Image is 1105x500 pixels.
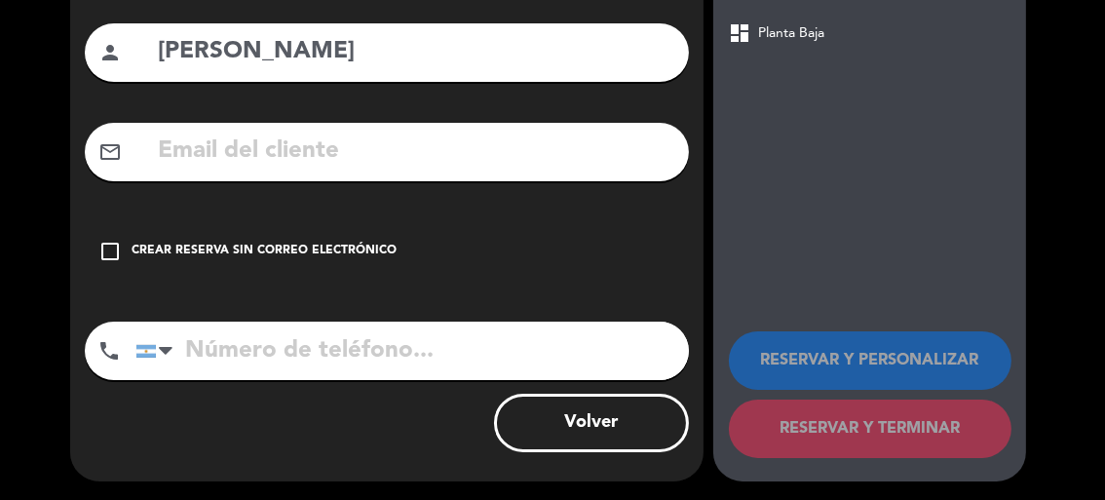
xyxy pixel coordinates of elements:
[136,323,181,379] div: Argentina: +54
[157,132,674,172] input: Email del cliente
[98,339,122,363] i: phone
[99,41,123,64] i: person
[157,32,674,72] input: Nombre del cliente
[729,400,1011,458] button: RESERVAR Y TERMINAR
[729,331,1011,390] button: RESERVAR Y PERSONALIZAR
[99,140,123,164] i: mail_outline
[759,22,825,45] span: Planta Baja
[494,394,689,452] button: Volver
[729,21,752,45] span: dashboard
[133,242,398,261] div: Crear reserva sin correo electrónico
[99,240,123,263] i: check_box_outline_blank
[135,322,689,380] input: Número de teléfono...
